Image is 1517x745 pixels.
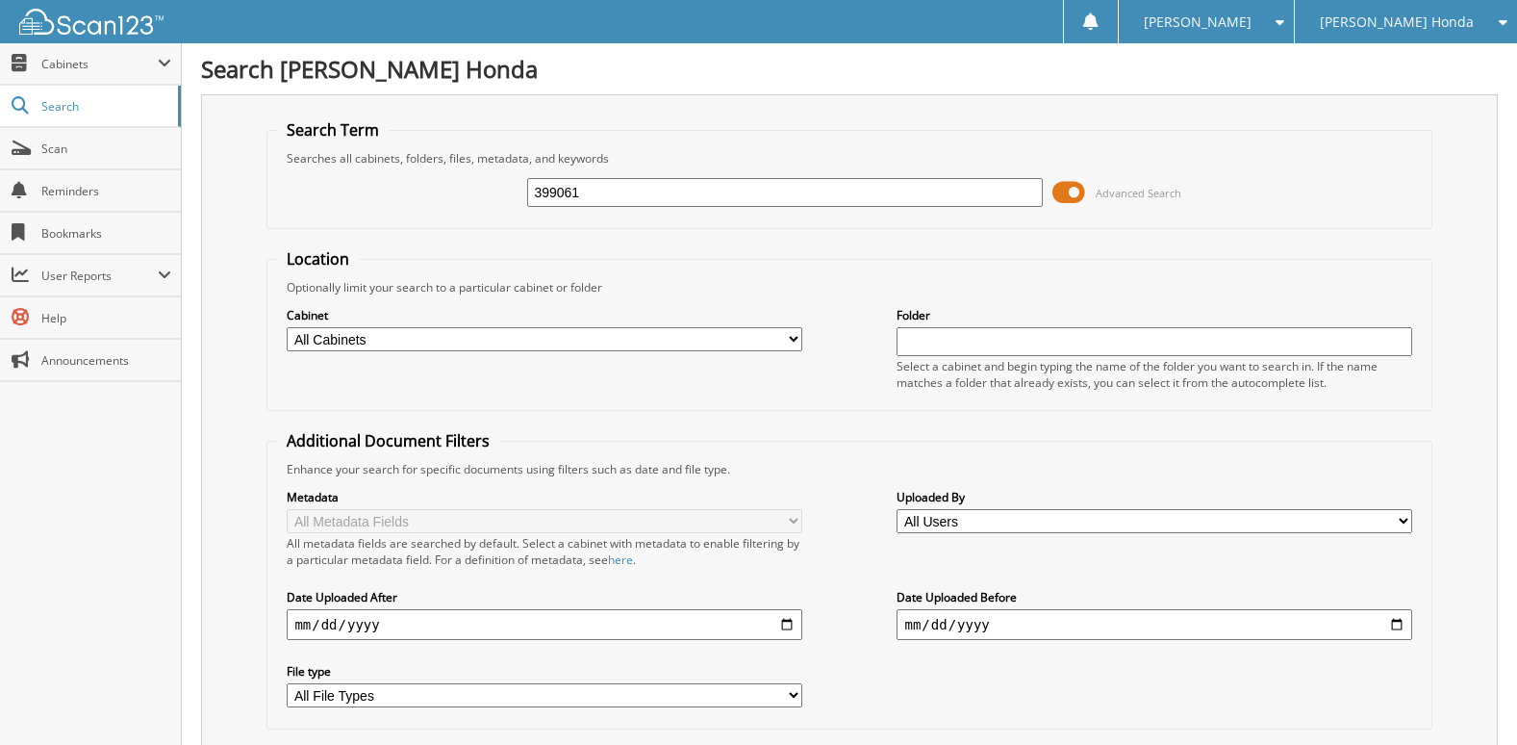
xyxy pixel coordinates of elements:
[1320,16,1474,28] span: [PERSON_NAME] Honda
[897,358,1411,391] div: Select a cabinet and begin typing the name of the folder you want to search in. If the name match...
[897,609,1411,640] input: end
[19,9,164,35] img: scan123-logo-white.svg
[41,141,171,157] span: Scan
[41,56,158,72] span: Cabinets
[608,552,633,568] a: here
[41,352,171,369] span: Announcements
[41,310,171,326] span: Help
[897,489,1411,505] label: Uploaded By
[1144,16,1252,28] span: [PERSON_NAME]
[1421,653,1517,745] iframe: Chat Widget
[897,589,1411,605] label: Date Uploaded Before
[897,307,1411,323] label: Folder
[41,268,158,284] span: User Reports
[277,279,1421,295] div: Optionally limit your search to a particular cabinet or folder
[1096,186,1181,200] span: Advanced Search
[287,663,801,680] label: File type
[287,589,801,605] label: Date Uploaded After
[277,430,499,451] legend: Additional Document Filters
[201,53,1498,85] h1: Search [PERSON_NAME] Honda
[277,248,359,270] legend: Location
[287,535,801,568] div: All metadata fields are searched by default. Select a cabinet with metadata to enable filtering b...
[277,150,1421,167] div: Searches all cabinets, folders, files, metadata, and keywords
[41,183,171,199] span: Reminders
[41,98,168,115] span: Search
[287,609,801,640] input: start
[277,461,1421,477] div: Enhance your search for specific documents using filters such as date and file type.
[287,489,801,505] label: Metadata
[277,119,389,141] legend: Search Term
[41,225,171,242] span: Bookmarks
[287,307,801,323] label: Cabinet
